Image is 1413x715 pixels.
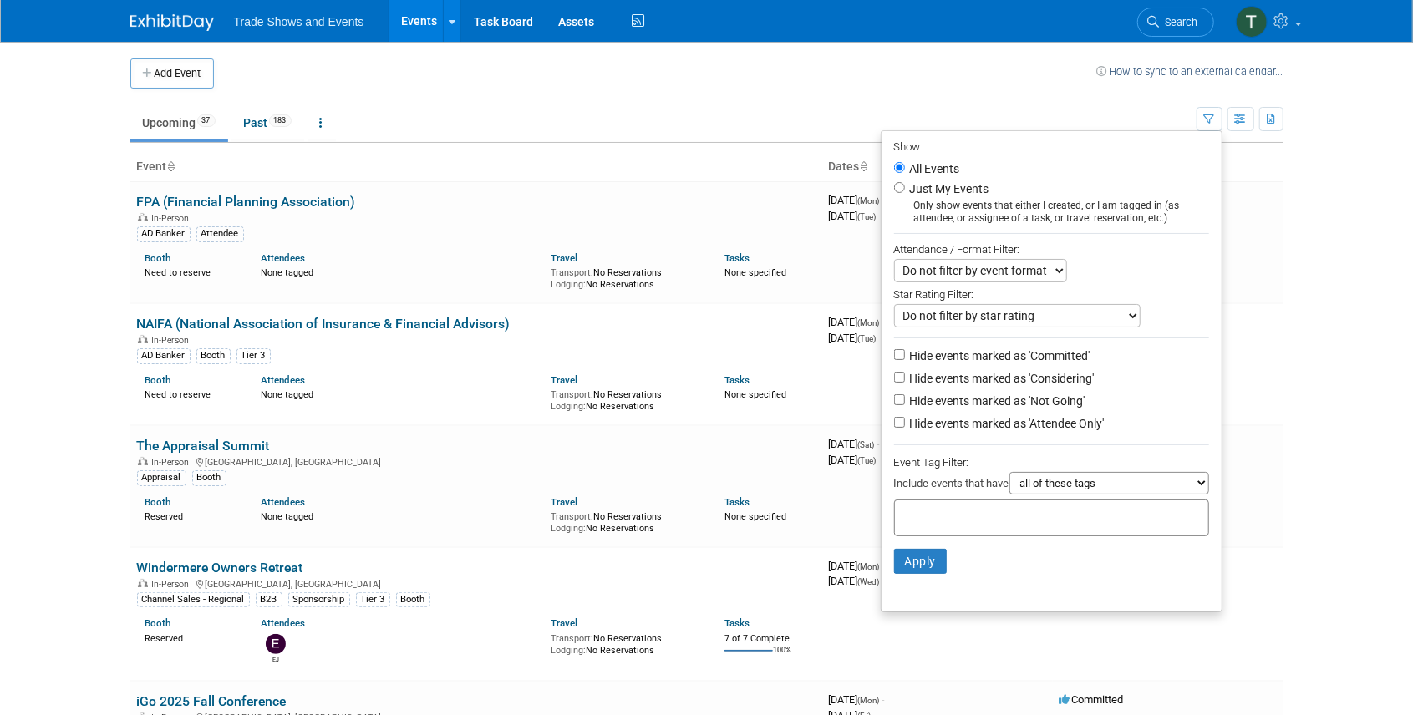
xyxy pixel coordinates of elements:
[137,226,191,241] div: AD Banker
[551,630,699,656] div: No Reservations No Reservations
[137,316,511,332] a: NAIFA (National Association of Insurance & Financial Advisors)
[724,267,786,278] span: None specified
[882,693,885,706] span: -
[724,617,750,629] a: Tasks
[265,654,286,664] div: EJ Igama
[269,114,292,127] span: 183
[551,389,593,400] span: Transport:
[145,252,171,264] a: Booth
[551,617,577,629] a: Travel
[724,389,786,400] span: None specified
[858,577,880,586] span: (Wed)
[829,210,877,222] span: [DATE]
[167,160,175,173] a: Sort by Event Name
[138,579,148,587] img: In-Person Event
[907,370,1095,387] label: Hide events marked as 'Considering'
[137,438,270,454] a: The Appraisal Summit
[1160,16,1198,28] span: Search
[829,316,885,328] span: [DATE]
[551,511,593,522] span: Transport:
[907,163,960,175] label: All Events
[894,135,1209,156] div: Show:
[152,457,195,468] span: In-Person
[196,348,231,363] div: Booth
[145,508,236,523] div: Reserved
[877,438,880,450] span: -
[894,453,1209,472] div: Event Tag Filter:
[829,194,885,206] span: [DATE]
[137,348,191,363] div: AD Banker
[231,107,304,139] a: Past183
[1137,8,1214,37] a: Search
[196,226,244,241] div: Attendee
[858,212,877,221] span: (Tue)
[261,374,305,386] a: Attendees
[236,348,271,363] div: Tier 3
[829,575,880,587] span: [DATE]
[152,335,195,346] span: In-Person
[858,696,880,705] span: (Mon)
[145,264,236,279] div: Need to reserve
[288,592,350,607] div: Sponsorship
[858,318,880,327] span: (Mon)
[858,196,880,205] span: (Mon)
[192,470,226,485] div: Booth
[858,334,877,343] span: (Tue)
[860,160,868,173] a: Sort by Start Date
[261,252,305,264] a: Attendees
[145,617,171,629] a: Booth
[551,508,699,534] div: No Reservations No Reservations
[197,114,216,127] span: 37
[137,560,303,576] a: Windermere Owners Retreat
[261,508,538,523] div: None tagged
[137,194,356,210] a: FPA (Financial Planning Association)
[551,401,586,412] span: Lodging:
[551,267,593,278] span: Transport:
[266,634,286,654] img: EJ Igama
[894,472,1209,499] div: Include events that have
[551,523,586,534] span: Lodging:
[822,153,1053,181] th: Dates
[137,470,186,485] div: Appraisal
[829,454,877,466] span: [DATE]
[829,560,885,572] span: [DATE]
[145,386,236,401] div: Need to reserve
[130,153,822,181] th: Event
[894,549,948,574] button: Apply
[724,633,816,645] div: 7 of 7 Complete
[137,454,816,468] div: [GEOGRAPHIC_DATA], [GEOGRAPHIC_DATA]
[152,213,195,224] span: In-Person
[551,264,699,290] div: No Reservations No Reservations
[145,630,236,645] div: Reserved
[261,386,538,401] div: None tagged
[858,456,877,465] span: (Tue)
[256,592,282,607] div: B2B
[130,107,228,139] a: Upcoming37
[551,279,586,290] span: Lodging:
[145,374,171,386] a: Booth
[396,592,430,607] div: Booth
[261,617,305,629] a: Attendees
[724,252,750,264] a: Tasks
[551,633,593,644] span: Transport:
[858,562,880,571] span: (Mon)
[551,252,577,264] a: Travel
[261,264,538,279] div: None tagged
[1236,6,1268,38] img: Tiff Wagner
[724,496,750,508] a: Tasks
[551,645,586,656] span: Lodging:
[724,374,750,386] a: Tasks
[138,335,148,343] img: In-Person Event
[907,393,1085,409] label: Hide events marked as 'Not Going'
[829,332,877,344] span: [DATE]
[907,415,1105,432] label: Hide events marked as 'Attendee Only'
[894,282,1209,304] div: Star Rating Filter:
[551,496,577,508] a: Travel
[137,693,287,709] a: iGo 2025 Fall Conference
[137,576,816,590] div: [GEOGRAPHIC_DATA], [GEOGRAPHIC_DATA]
[261,496,305,508] a: Attendees
[1060,693,1124,706] span: Committed
[858,440,875,449] span: (Sat)
[907,347,1090,364] label: Hide events marked as 'Committed'
[138,213,148,221] img: In-Person Event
